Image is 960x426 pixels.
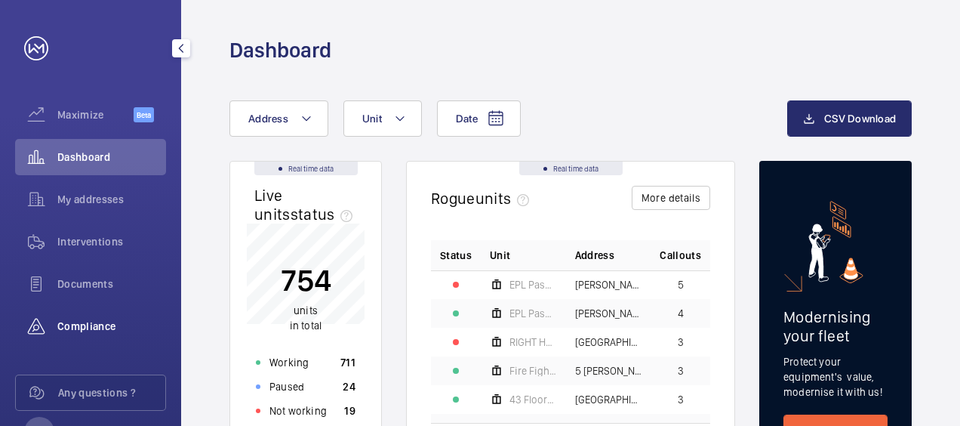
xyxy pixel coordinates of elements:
span: units [294,304,318,316]
h2: Rogue [431,189,535,208]
span: Callouts [660,248,701,263]
div: Real time data [519,162,623,175]
span: 3 [678,366,684,376]
span: Date [456,113,478,125]
span: My addresses [57,192,166,207]
p: Working [269,355,309,370]
p: 754 [281,261,331,299]
span: Any questions ? [58,385,165,400]
span: units [475,189,536,208]
p: Status [440,248,472,263]
span: status [291,205,359,224]
span: RIGHT HAND LIFT [509,337,557,347]
p: 19 [344,403,355,418]
span: [GEOGRAPHIC_DATA] - [GEOGRAPHIC_DATA] [575,394,642,405]
span: 4 [678,308,684,319]
p: Paused [269,379,304,394]
span: Beta [134,107,154,122]
span: EPL Passenger Lift No 2 [509,308,557,319]
button: Unit [343,100,422,137]
p: 711 [340,355,355,370]
span: [PERSON_NAME] House - High Risk Building - [PERSON_NAME][GEOGRAPHIC_DATA] [575,279,642,290]
span: Compliance [57,319,166,334]
span: 43 Floors machine room less middle lift [509,394,557,405]
span: Maximize [57,107,134,122]
span: Address [248,113,288,125]
span: Interventions [57,234,166,249]
span: Documents [57,276,166,292]
span: [GEOGRAPHIC_DATA] Flats 1-65 - High Risk Building - [GEOGRAPHIC_DATA] 1-65 [575,337,642,347]
span: 5 [PERSON_NAME] House - High Risk Building - [GEOGRAPHIC_DATA][PERSON_NAME] [575,366,642,376]
span: EPL Passenger Lift No 1 [509,279,557,290]
span: CSV Download [824,113,896,125]
p: 24 [343,379,355,394]
span: Unit [490,248,510,263]
p: in total [281,303,331,333]
div: Real time data [254,162,358,175]
button: Date [437,100,521,137]
h2: Live units [254,186,358,224]
h1: Dashboard [229,36,331,64]
span: Address [575,248,614,263]
p: Protect your equipment's value, modernise it with us! [783,354,888,400]
span: Unit [362,113,382,125]
span: 3 [678,394,684,405]
span: 3 [678,337,684,347]
button: CSV Download [787,100,912,137]
button: Address [229,100,328,137]
span: 5 [678,279,684,290]
span: Dashboard [57,150,166,165]
button: More details [632,186,710,210]
p: Not working [269,403,327,418]
img: marketing-card.svg [808,201,863,283]
span: Fire Fighting - EPL Passenger Lift [509,366,557,376]
span: [PERSON_NAME] House - [PERSON_NAME][GEOGRAPHIC_DATA] [575,308,642,319]
h2: Modernising your fleet [783,307,888,345]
